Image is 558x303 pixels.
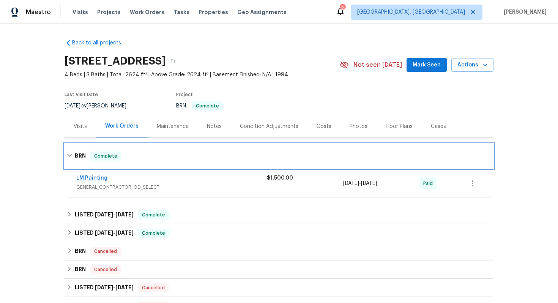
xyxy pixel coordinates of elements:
span: Work Orders [130,8,164,16]
span: [DATE] [115,285,134,290]
span: Cancelled [139,284,168,292]
span: [DATE] [95,230,113,235]
h6: BRN [75,151,86,161]
div: LISTED [DATE]-[DATE]Cancelled [65,279,493,297]
span: Cancelled [91,266,120,273]
span: Maestro [26,8,51,16]
div: Condition Adjustments [240,123,298,130]
span: Tasks [173,9,189,15]
span: 4 Beds | 3 Baths | Total: 2624 ft² | Above Grade: 2624 ft² | Basement Finished: N/A | 1994 [65,71,340,79]
span: Projects [97,8,121,16]
div: LISTED [DATE]-[DATE]Complete [65,224,493,242]
span: [DATE] [65,103,80,109]
span: - [343,180,377,187]
h6: LISTED [75,229,134,238]
span: Mark Seen [413,60,441,70]
h6: LISTED [75,210,134,219]
span: [DATE] [343,181,359,186]
div: Visits [74,123,87,130]
a: Back to all projects [65,39,137,47]
span: Actions [457,60,487,70]
span: [DATE] [95,285,113,290]
button: Copy Address [166,54,180,68]
div: Photos [350,123,367,130]
a: LM Painting [76,175,107,181]
span: Cancelled [91,248,120,255]
span: - [95,285,134,290]
div: Cases [431,123,446,130]
span: Last Visit Date [65,92,98,97]
div: BRN Cancelled [65,242,493,260]
div: Work Orders [105,122,139,130]
div: Costs [317,123,331,130]
span: Complete [91,152,120,160]
span: Complete [193,104,222,108]
span: Visits [73,8,88,16]
span: Not seen [DATE] [353,61,402,69]
h6: BRN [75,247,86,256]
span: [GEOGRAPHIC_DATA], [GEOGRAPHIC_DATA] [357,8,465,16]
h6: BRN [75,265,86,274]
div: Notes [207,123,222,130]
span: Project [176,92,193,97]
div: Maintenance [157,123,189,130]
span: Properties [199,8,228,16]
span: [DATE] [115,212,134,217]
button: Mark Seen [407,58,447,72]
h2: [STREET_ADDRESS] [65,57,166,65]
span: Paid [423,180,436,187]
h6: LISTED [75,283,134,292]
span: - [95,212,134,217]
div: BRN Cancelled [65,260,493,279]
span: GENERAL_CONTRACTOR, OD_SELECT [76,183,267,191]
div: Floor Plans [386,123,413,130]
div: 2 [340,5,345,12]
span: [DATE] [115,230,134,235]
span: - [95,230,134,235]
span: Complete [139,229,168,237]
div: BRN Complete [65,144,493,168]
div: LISTED [DATE]-[DATE]Complete [65,206,493,224]
span: $1,500.00 [267,175,293,181]
span: [PERSON_NAME] [501,8,547,16]
span: [DATE] [95,212,113,217]
div: by [PERSON_NAME] [65,101,136,110]
span: Geo Assignments [237,8,287,16]
button: Actions [451,58,493,72]
span: [DATE] [361,181,377,186]
span: BRN [176,103,223,109]
span: Complete [139,211,168,219]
